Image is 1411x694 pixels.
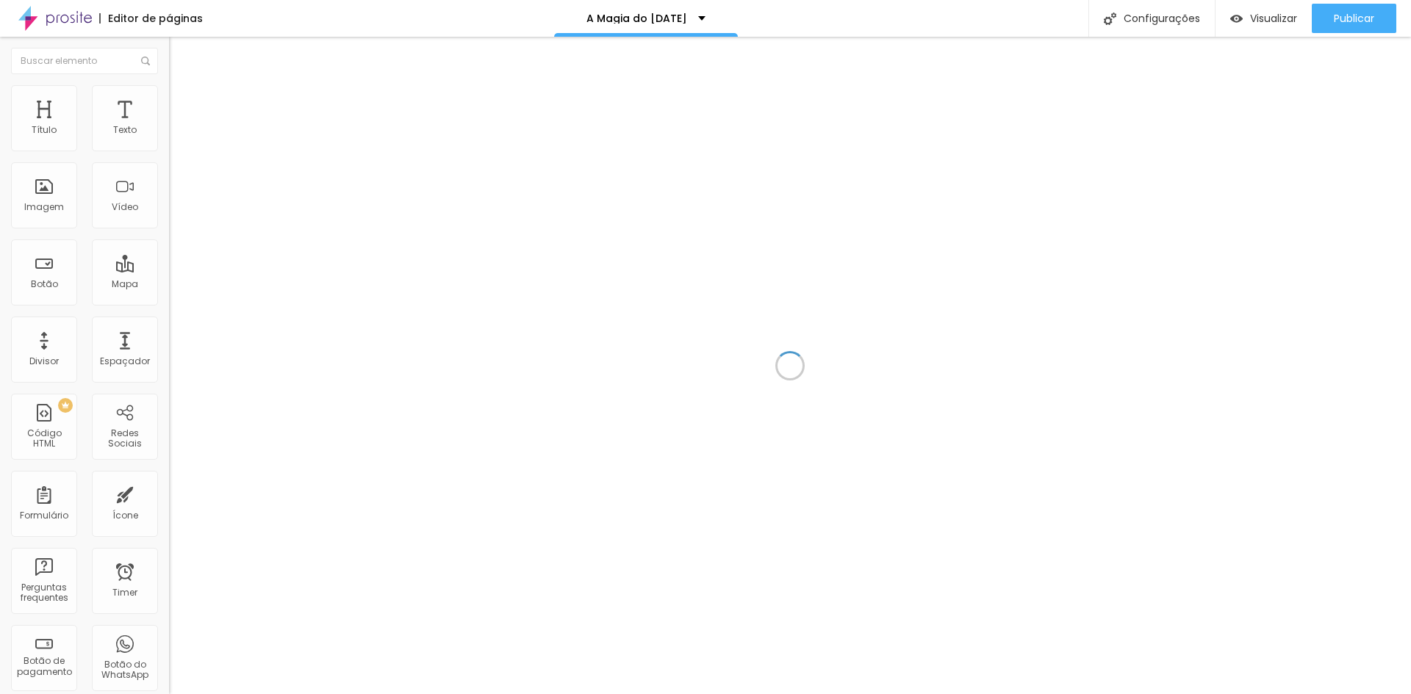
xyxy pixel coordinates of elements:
img: view-1.svg [1230,12,1243,25]
div: Ícone [112,510,138,521]
div: Perguntas frequentes [15,582,73,604]
div: Espaçador [100,356,150,366]
div: Texto [113,125,137,135]
div: Divisor [29,356,59,366]
div: Botão do WhatsApp [96,659,154,681]
input: Buscar elemento [11,48,158,74]
div: Mapa [112,279,138,289]
div: Timer [112,588,137,598]
button: Visualizar [1216,4,1312,33]
div: Imagem [24,202,64,212]
img: Icone [141,57,150,65]
img: Icone [1104,12,1116,25]
p: A Magia do [DATE] [586,13,687,24]
div: Editor de páginas [99,13,203,24]
div: Código HTML [15,428,73,449]
div: Vídeo [112,202,138,212]
div: Título [32,125,57,135]
div: Botão [31,279,58,289]
span: Publicar [1334,12,1374,24]
div: Redes Sociais [96,428,154,449]
div: Formulário [20,510,68,521]
button: Publicar [1312,4,1396,33]
span: Visualizar [1250,12,1297,24]
div: Botão de pagamento [15,656,73,677]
